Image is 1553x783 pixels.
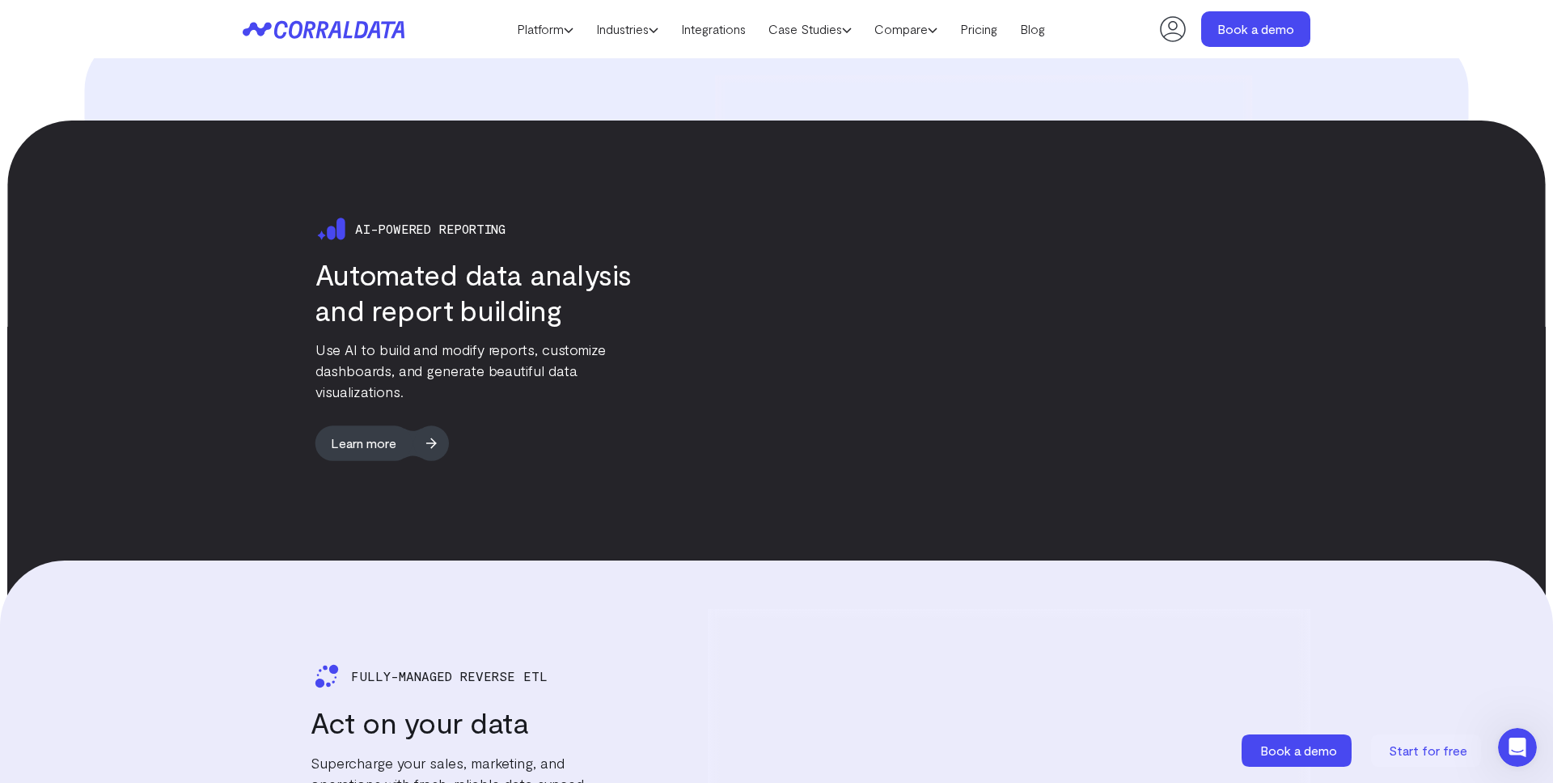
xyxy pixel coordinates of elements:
[311,705,631,740] h3: Act on your data
[506,17,585,41] a: Platform
[670,17,757,41] a: Integrations
[1201,11,1310,47] a: Book a demo
[315,425,413,460] span: Learn more
[351,669,548,684] span: Fully-managed Reverse Etl
[1242,734,1355,767] a: Book a demo
[585,17,670,41] a: Industries
[355,221,506,235] span: Ai-powered reporting
[315,425,447,460] a: Learn more
[315,338,633,400] p: Use AI to build and modify reports, customize dashboards, and generate beautiful data visualizati...
[949,17,1009,41] a: Pricing
[863,17,949,41] a: Compare
[1498,728,1537,767] iframe: Intercom live chat
[1389,743,1467,758] span: Start for free
[1371,734,1484,767] a: Start for free
[757,17,863,41] a: Case Studies
[1260,743,1337,758] span: Book a demo
[1009,17,1056,41] a: Blog
[315,256,633,326] h3: Automated data analysis and report building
